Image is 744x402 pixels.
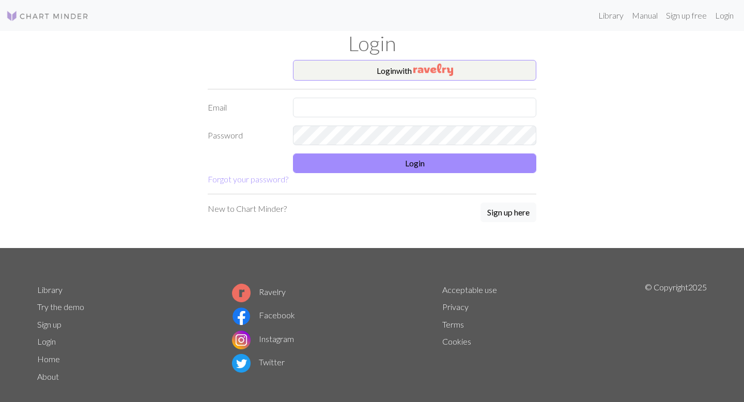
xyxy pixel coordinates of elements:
[202,126,287,145] label: Password
[442,302,469,312] a: Privacy
[6,10,89,22] img: Logo
[293,153,536,173] button: Login
[232,334,294,344] a: Instagram
[232,287,286,297] a: Ravelry
[37,285,63,295] a: Library
[232,284,251,302] img: Ravelry logo
[232,307,251,326] img: Facebook logo
[37,319,61,329] a: Sign up
[232,310,295,320] a: Facebook
[232,354,251,373] img: Twitter logo
[37,302,84,312] a: Try the demo
[232,331,251,349] img: Instagram logo
[37,354,60,364] a: Home
[37,372,59,381] a: About
[481,203,536,223] a: Sign up here
[594,5,628,26] a: Library
[711,5,738,26] a: Login
[442,336,471,346] a: Cookies
[442,319,464,329] a: Terms
[37,336,56,346] a: Login
[208,203,287,215] p: New to Chart Minder?
[645,281,707,385] p: © Copyright 2025
[413,64,453,76] img: Ravelry
[628,5,662,26] a: Manual
[202,98,287,117] label: Email
[208,174,288,184] a: Forgot your password?
[293,60,536,81] button: Loginwith
[232,357,285,367] a: Twitter
[442,285,497,295] a: Acceptable use
[662,5,711,26] a: Sign up free
[481,203,536,222] button: Sign up here
[31,31,713,56] h1: Login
